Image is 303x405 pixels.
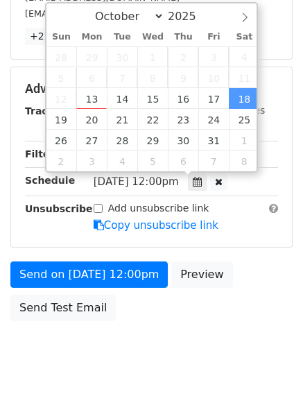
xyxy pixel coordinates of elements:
span: November 5, 2025 [137,150,168,171]
span: September 30, 2025 [107,46,137,67]
span: November 3, 2025 [76,150,107,171]
span: October 28, 2025 [107,130,137,150]
input: Year [164,10,214,23]
span: October 31, 2025 [198,130,229,150]
span: October 18, 2025 [229,88,259,109]
span: October 21, 2025 [107,109,137,130]
span: [DATE] 12:00pm [94,175,179,188]
span: Thu [168,33,198,42]
span: October 17, 2025 [198,88,229,109]
span: October 9, 2025 [168,67,198,88]
strong: Unsubscribe [25,203,93,214]
span: October 8, 2025 [137,67,168,88]
span: November 8, 2025 [229,150,259,171]
span: October 25, 2025 [229,109,259,130]
span: October 16, 2025 [168,88,198,109]
span: Mon [76,33,107,42]
small: [EMAIL_ADDRESS][DOMAIN_NAME] [25,8,180,19]
span: October 26, 2025 [46,130,77,150]
span: Sun [46,33,77,42]
span: October 20, 2025 [76,109,107,130]
span: November 1, 2025 [229,130,259,150]
span: October 5, 2025 [46,67,77,88]
label: Add unsubscribe link [108,201,209,216]
span: October 19, 2025 [46,109,77,130]
span: October 22, 2025 [137,109,168,130]
span: Wed [137,33,168,42]
span: October 14, 2025 [107,88,137,109]
a: Send Test Email [10,295,116,321]
span: September 28, 2025 [46,46,77,67]
span: October 13, 2025 [76,88,107,109]
span: October 29, 2025 [137,130,168,150]
strong: Filters [25,148,60,160]
span: October 2, 2025 [168,46,198,67]
span: October 12, 2025 [46,88,77,109]
span: Tue [107,33,137,42]
span: Sat [229,33,259,42]
span: October 3, 2025 [198,46,229,67]
span: October 4, 2025 [229,46,259,67]
a: Send on [DATE] 12:00pm [10,261,168,288]
span: September 29, 2025 [76,46,107,67]
span: October 10, 2025 [198,67,229,88]
span: October 23, 2025 [168,109,198,130]
iframe: Chat Widget [234,338,303,405]
span: Fri [198,33,229,42]
h5: Advanced [25,81,278,96]
span: November 7, 2025 [198,150,229,171]
span: October 11, 2025 [229,67,259,88]
strong: Tracking [25,105,71,117]
span: October 24, 2025 [198,109,229,130]
span: October 1, 2025 [137,46,168,67]
span: October 15, 2025 [137,88,168,109]
strong: Schedule [25,175,75,186]
span: October 27, 2025 [76,130,107,150]
a: +22 more [25,28,83,45]
span: October 6, 2025 [76,67,107,88]
span: October 7, 2025 [107,67,137,88]
span: November 6, 2025 [168,150,198,171]
span: November 4, 2025 [107,150,137,171]
a: Copy unsubscribe link [94,219,218,232]
a: Preview [171,261,232,288]
span: October 30, 2025 [168,130,198,150]
span: November 2, 2025 [46,150,77,171]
